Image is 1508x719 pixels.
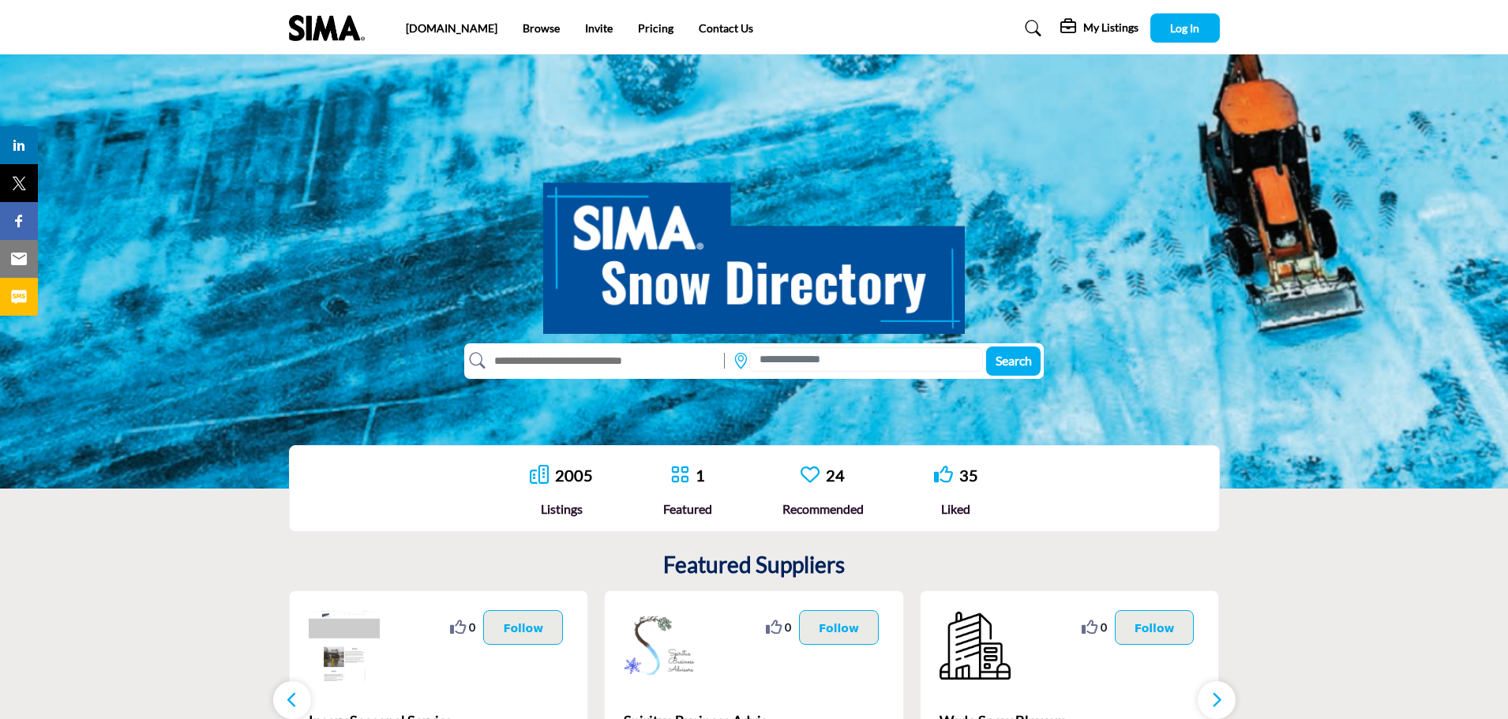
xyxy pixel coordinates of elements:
[289,15,373,41] img: Site Logo
[1115,610,1195,645] button: Follow
[934,500,978,519] div: Liked
[624,610,695,681] img: Spiritus Business Advisors, LLC
[503,619,543,636] p: Follow
[483,610,563,645] button: Follow
[799,610,879,645] button: Follow
[959,466,978,485] a: 35
[530,500,593,519] div: Listings
[663,552,845,579] h2: Featured Suppliers
[543,165,965,334] img: SIMA Snow Directory
[555,466,593,485] a: 2005
[826,466,845,485] a: 24
[986,346,1041,376] button: Search
[663,500,712,519] div: Featured
[1135,619,1175,636] p: Follow
[934,465,953,484] i: Go to Liked
[670,465,689,486] a: Go to Featured
[1170,21,1199,35] span: Log In
[309,610,380,681] img: Inserv Seasonal Services
[406,21,497,35] a: [DOMAIN_NAME]
[469,619,475,635] span: 0
[801,465,820,486] a: Go to Recommended
[638,21,673,35] a: Pricing
[585,21,613,35] a: Invite
[819,619,859,636] p: Follow
[782,500,864,519] div: Recommended
[940,610,1011,681] img: Wado Snow Blowers
[699,21,753,35] a: Contact Us
[1150,13,1220,43] button: Log In
[996,353,1032,368] span: Search
[523,21,560,35] a: Browse
[720,349,729,373] img: Rectangle%203585.svg
[1010,16,1052,41] a: Search
[785,619,791,635] span: 0
[1060,19,1139,38] div: My Listings
[696,466,705,485] a: 1
[1083,21,1139,35] h5: My Listings
[1101,619,1107,635] span: 0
